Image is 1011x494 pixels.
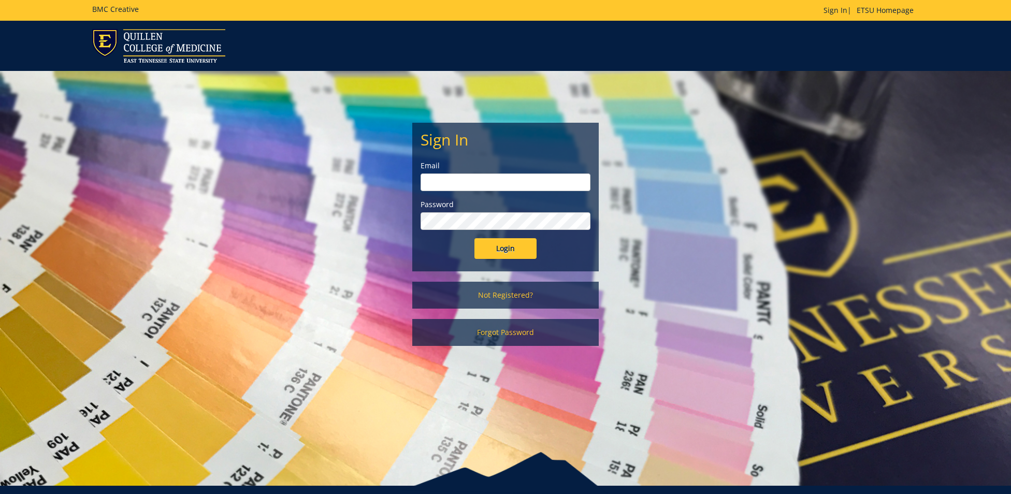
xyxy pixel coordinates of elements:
a: Sign In [824,5,847,15]
a: Forgot Password [412,319,599,346]
input: Login [474,238,537,259]
label: Password [421,199,590,210]
label: Email [421,161,590,171]
a: Not Registered? [412,282,599,309]
a: ETSU Homepage [851,5,919,15]
img: ETSU logo [92,29,225,63]
h2: Sign In [421,131,590,148]
h5: BMC Creative [92,5,139,13]
p: | [824,5,919,16]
